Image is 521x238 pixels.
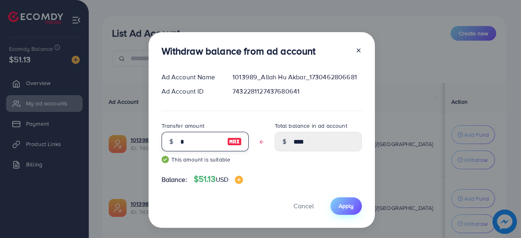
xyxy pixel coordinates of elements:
[235,176,243,184] img: image
[155,72,226,82] div: Ad Account Name
[162,155,249,164] small: This amount is suitable
[194,174,243,184] h4: $51.13
[155,87,226,96] div: Ad Account ID
[226,87,368,96] div: 7432281127437680641
[275,122,347,130] label: Total balance in ad account
[226,72,368,82] div: 1013989_Allah Hu Akbar_1730462806681
[162,156,169,163] img: guide
[283,197,324,215] button: Cancel
[331,197,362,215] button: Apply
[216,175,228,184] span: USD
[339,202,354,210] span: Apply
[293,201,314,210] span: Cancel
[227,137,242,146] img: image
[162,175,187,184] span: Balance:
[162,122,204,130] label: Transfer amount
[162,45,316,57] h3: Withdraw balance from ad account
